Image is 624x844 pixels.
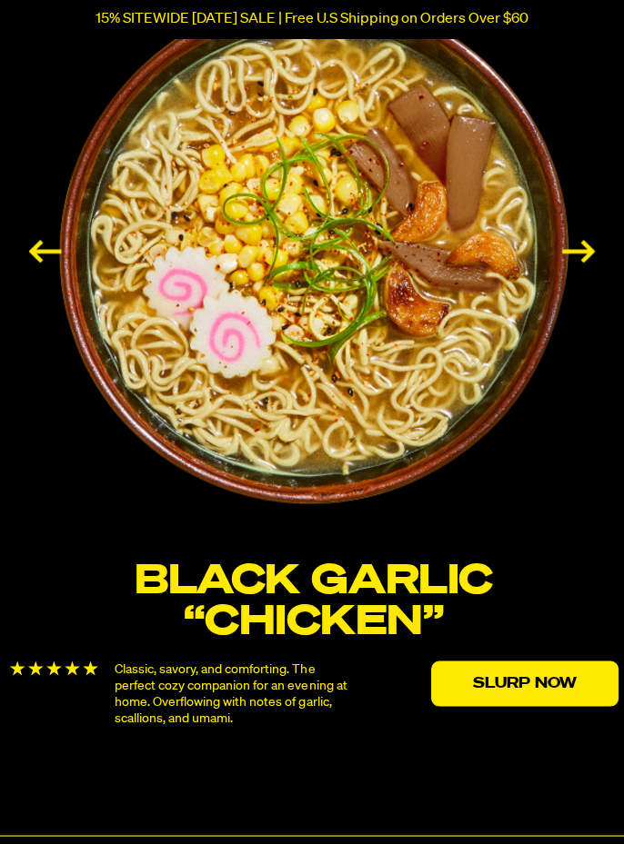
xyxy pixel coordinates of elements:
[29,240,62,263] div: Previous slide
[115,660,354,726] p: Classic, savory, and comforting. The perfect cozy companion for an evening at home. Overflowing w...
[96,11,528,27] p: 15% SITEWIDE [DATE] SALE | Free U.S Shipping on Orders Over $60
[562,240,595,263] div: Next slide
[430,660,618,706] a: Slurp Now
